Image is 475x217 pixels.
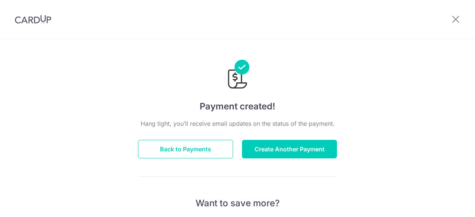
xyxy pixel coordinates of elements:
[138,197,337,209] p: Want to save more?
[138,100,337,113] h4: Payment created!
[427,195,468,213] iframe: Opens a widget where you can find more information
[242,140,337,158] button: Create Another Payment
[226,60,249,91] img: Payments
[138,140,233,158] button: Back to Payments
[15,15,51,24] img: CardUp
[138,119,337,128] p: Hang tight, you’ll receive email updates on the status of the payment.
